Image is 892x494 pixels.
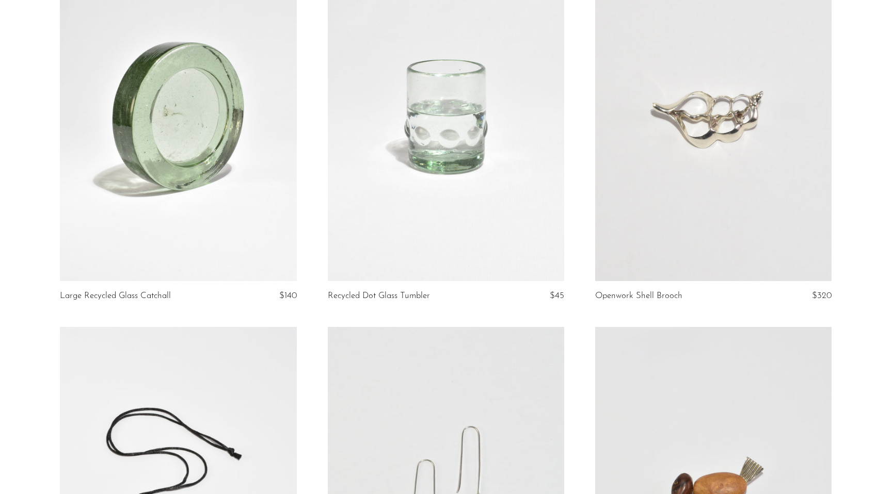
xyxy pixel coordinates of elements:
a: Large Recycled Glass Catchall [60,291,171,301]
span: $45 [550,291,564,300]
span: $140 [279,291,297,300]
span: $320 [812,291,832,300]
a: Recycled Dot Glass Tumbler [328,291,430,301]
a: Openwork Shell Brooch [595,291,682,301]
